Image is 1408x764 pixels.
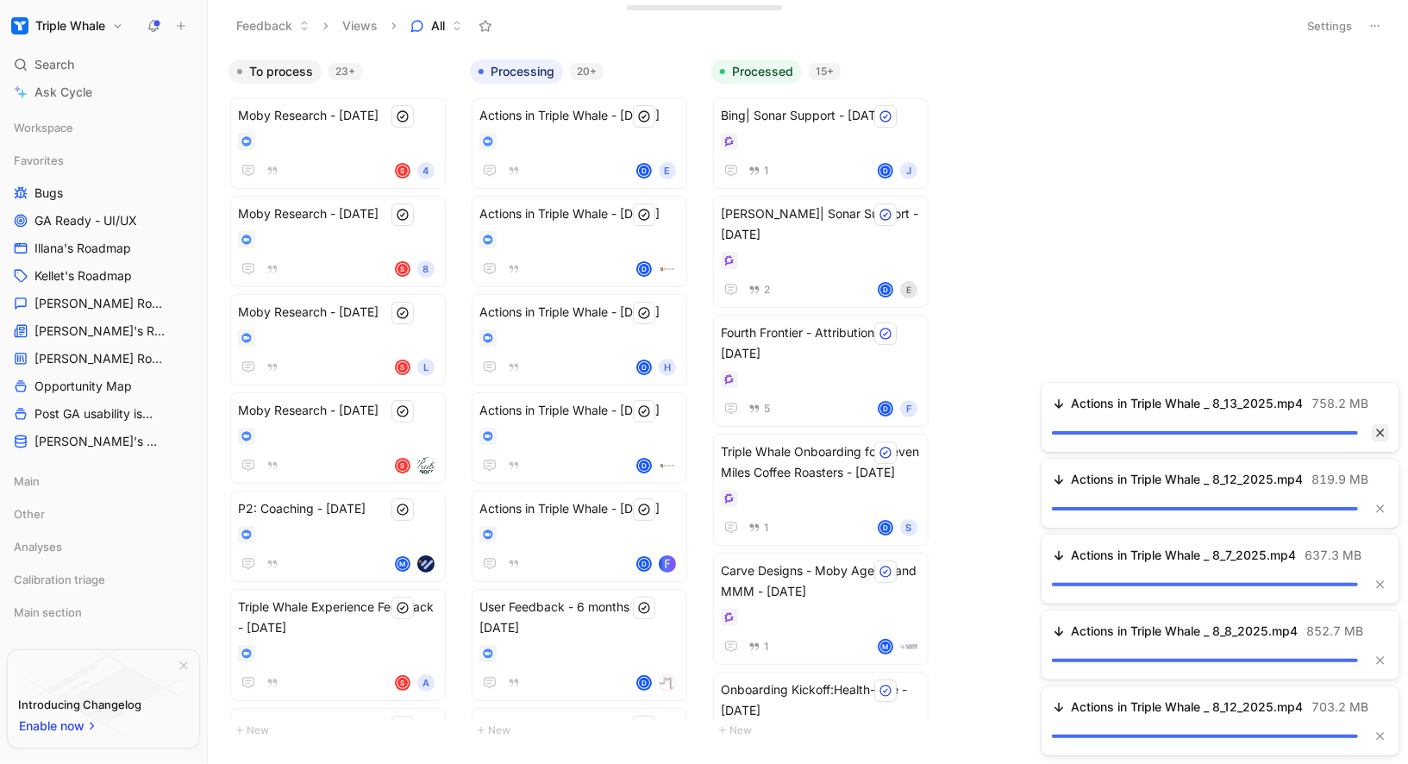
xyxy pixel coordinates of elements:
div: F [900,400,917,417]
span: Actions in Triple Whale _ 8_13_2025.mp4 [1071,393,1303,414]
span: [PERSON_NAME]'s Roadmap [34,323,168,341]
img: logo [900,638,917,655]
span: 852.7 MB [1306,621,1363,642]
a: [PERSON_NAME]| Sonar Support - [DATE]2DE [713,196,929,308]
span: 1 [764,642,769,652]
span: Bugs [34,185,63,202]
span: Actions in Triple Whale - [DATE] [479,204,679,224]
span: 5 [764,404,770,414]
span: Processed [732,63,793,80]
a: [PERSON_NAME] Roadmap [7,291,200,316]
span: Search [34,54,74,75]
button: New [470,720,698,741]
span: 758.2 MB [1311,393,1368,414]
span: Moby Research - [DATE] [238,105,438,126]
span: [PERSON_NAME] Roadmap [34,295,162,312]
span: Post GA usability issues [34,405,158,423]
div: D [638,460,650,472]
a: Ask Cycle [7,79,200,105]
div: Calibration triage [7,567,200,592]
span: Main section [14,604,82,621]
span: Other [14,505,45,523]
div: Introducing Changelog [18,694,141,715]
div: Favorites [7,147,200,173]
img: logo [659,555,676,573]
span: Workspace [14,119,73,136]
div: Other [7,501,200,527]
a: Carve Designs - Moby Agents and MMM - [DATE]1Mlogo [713,553,929,665]
button: All [403,13,470,39]
div: Analyses [7,534,200,560]
span: Triple Whale Onboarding for Seven Miles Coffee Roasters - [DATE] [721,441,921,483]
button: Feedback [228,13,317,39]
span: 637.3 MB [1305,545,1361,566]
a: [PERSON_NAME]'s Roadmap [7,429,200,454]
a: Actions in Triple Whale - [DATE]DH [472,294,687,385]
button: Views [335,13,385,39]
span: 1 [764,166,769,176]
button: Processing [470,59,563,84]
span: P2: Seminar 2: Design, Build & Launch - [DATE] [238,716,438,757]
div: D [879,403,892,415]
span: Moby Research - [DATE] [238,204,438,224]
div: S [397,165,409,177]
span: To process [249,63,313,80]
div: A [417,674,435,692]
button: Triple WhaleTriple Whale [7,14,128,38]
span: Actions in Triple Whale - [DATE] [479,498,679,519]
div: Main section [7,599,200,625]
span: P2: Coaching - [DATE] [238,498,438,519]
span: GA Ready - UI/UX [34,212,137,229]
div: To process23+New [222,52,463,749]
div: D [638,165,650,177]
span: User Feedback - 6 months in - [DATE] [479,597,679,638]
div: L [417,359,435,376]
span: 703.2 MB [1311,697,1368,717]
a: Bing| Sonar Support - [DATE]1DJ [713,97,929,189]
button: 2 [745,280,773,299]
span: Onboarding Kickoff:Health-Ade - [DATE] [721,679,921,721]
a: Moby Research - [DATE]SL [230,294,446,385]
span: User Feedback - 3 months in - [DATE] [479,716,679,757]
button: Enable now [18,715,99,737]
div: J [900,162,917,179]
a: Actions in Triple Whale - [DATE]Dlogo [472,392,687,484]
a: Triple Whale Onboarding for Seven Miles Coffee Roasters - [DATE]1DS [713,434,929,546]
div: Processed15+New [704,52,946,749]
img: logo [417,555,435,573]
span: Opportunity Map [34,378,132,395]
span: Main [14,473,40,490]
a: P2: Coaching - [DATE]Mlogo [230,491,446,582]
button: Settings [1299,14,1360,38]
h1: Triple Whale [35,18,105,34]
div: Other [7,501,200,532]
div: D [879,284,892,296]
div: e [659,162,676,179]
div: M [397,558,409,570]
a: Bugs [7,180,200,206]
a: Actions in Triple Whale - [DATE]De [472,97,687,189]
span: 2 [764,285,770,295]
button: New [711,720,939,741]
span: Carve Designs - Moby Agents and MMM - [DATE] [721,560,921,602]
a: Triple Whale Experience Feedback - [DATE]SA [230,589,446,701]
div: D [638,361,650,373]
span: Moby Research - [DATE] [238,400,438,421]
span: [PERSON_NAME] Roadmap [34,350,162,367]
span: 819.9 MB [1311,469,1368,490]
span: 1 [764,523,769,533]
a: GA Ready - UI/UX [7,208,200,234]
a: Kellet's Roadmap [7,263,200,289]
div: Main section [7,599,200,630]
img: logo [659,674,676,692]
span: Actions in Triple Whale _ 8_8_2025.mp4 [1071,621,1298,642]
div: Search [7,52,200,78]
a: Opportunity Map [7,373,200,399]
span: Triple Whale Experience Feedback - [DATE] [238,597,438,638]
div: Main [7,468,200,494]
span: Actions in Triple Whale - [DATE] [479,105,679,126]
div: S [397,263,409,275]
button: Processed [711,59,802,84]
span: Actions in Triple Whale - [DATE] [479,400,679,421]
span: Actions in Triple Whale _ 8_7_2025.mp4 [1071,545,1296,566]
